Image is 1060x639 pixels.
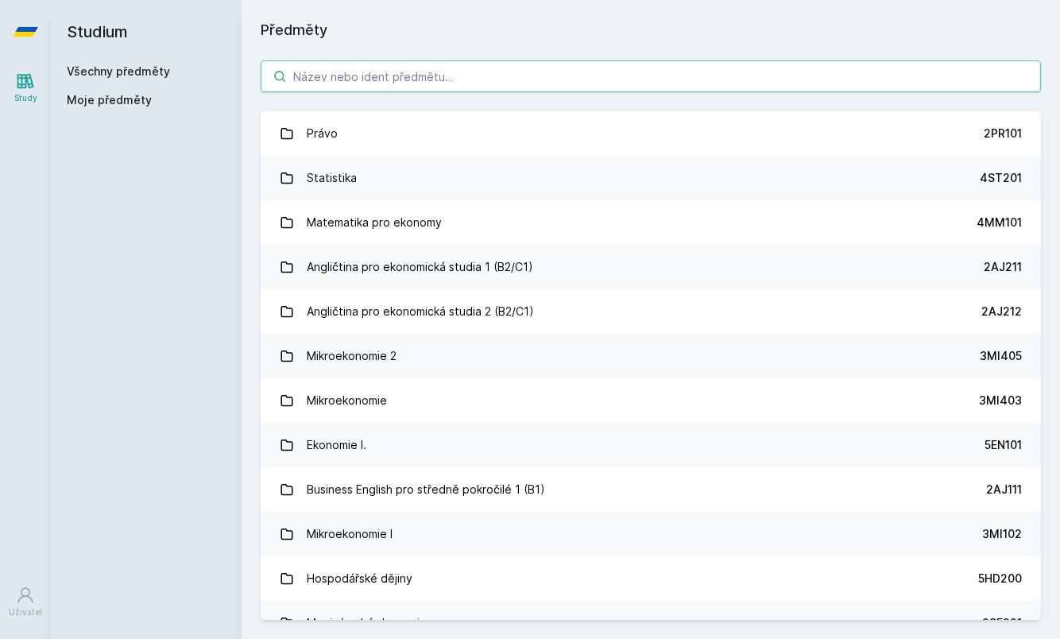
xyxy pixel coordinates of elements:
a: Angličtina pro ekonomická studia 2 (B2/C1) 2AJ212 [261,289,1041,334]
a: Právo 2PR101 [261,111,1041,156]
div: Angličtina pro ekonomická studia 2 (B2/C1) [307,296,534,327]
div: 2AJ212 [981,304,1022,319]
div: Angličtina pro ekonomická studia 1 (B2/C1) [307,251,533,283]
a: Matematika pro ekonomy 4MM101 [261,200,1041,245]
div: Business English pro středně pokročilé 1 (B1) [307,474,545,505]
div: Hospodářské dějiny [307,563,412,594]
div: 5EN101 [985,437,1022,453]
a: Study [3,64,48,112]
span: Moje předměty [67,92,152,108]
a: Mikroekonomie 3MI403 [261,378,1041,423]
div: 4MM101 [977,215,1022,230]
input: Název nebo ident předmětu… [261,60,1041,92]
a: Ekonomie I. 5EN101 [261,423,1041,467]
h1: Předměty [261,19,1041,41]
div: 3MI405 [980,348,1022,364]
a: Hospodářské dějiny 5HD200 [261,556,1041,601]
div: 2AJ211 [984,259,1022,275]
a: Statistika 4ST201 [261,156,1041,200]
div: Ekonomie I. [307,429,366,461]
a: Všechny předměty [67,64,170,78]
div: Mikroekonomie I [307,518,393,550]
div: Study [14,92,37,104]
div: Právo [307,118,338,149]
div: 2PR101 [984,126,1022,141]
div: Mikroekonomie [307,385,387,416]
div: Statistika [307,162,357,194]
a: Angličtina pro ekonomická studia 1 (B2/C1) 2AJ211 [261,245,1041,289]
div: 3MI102 [982,526,1022,542]
a: Uživatel [3,578,48,626]
a: Mikroekonomie 2 3MI405 [261,334,1041,378]
a: Mikroekonomie I 3MI102 [261,512,1041,556]
div: 2AJ111 [986,482,1022,498]
div: Matematika pro ekonomy [307,207,442,238]
div: Mezinárodní ekonomie [307,607,427,639]
div: 3MI403 [979,393,1022,409]
div: 5HD200 [978,571,1022,587]
div: 4ST201 [980,170,1022,186]
div: Uživatel [9,606,42,618]
div: 2SE221 [982,615,1022,631]
div: Mikroekonomie 2 [307,340,397,372]
a: Business English pro středně pokročilé 1 (B1) 2AJ111 [261,467,1041,512]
